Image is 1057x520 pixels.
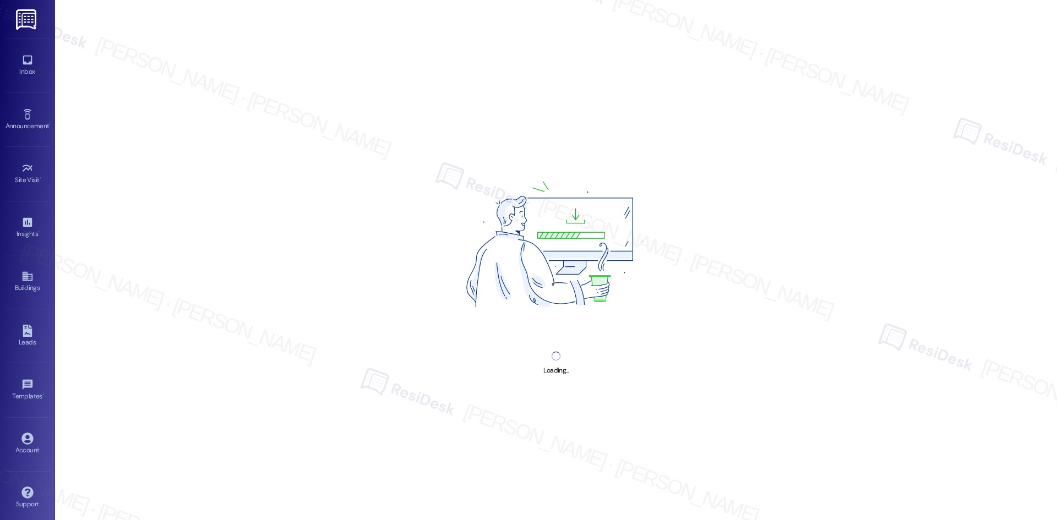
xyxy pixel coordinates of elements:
[16,9,39,30] img: ResiDesk Logo
[38,228,40,236] span: •
[6,483,50,513] a: Support
[6,321,50,351] a: Leads
[42,391,44,398] span: •
[6,213,50,243] a: Insights •
[6,375,50,405] a: Templates •
[6,159,50,189] a: Site Visit •
[6,51,50,80] a: Inbox
[49,121,51,128] span: •
[6,267,50,297] a: Buildings
[543,365,568,376] div: Loading...
[40,174,41,182] span: •
[6,429,50,459] a: Account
